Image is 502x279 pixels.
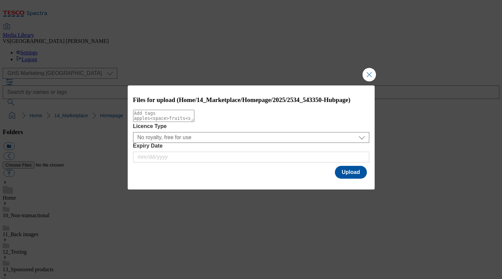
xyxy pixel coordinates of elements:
[133,123,369,129] label: Licence Type
[133,143,369,149] label: Expiry Date
[335,166,367,179] button: Upload
[128,85,375,190] div: Modal
[133,96,369,104] h3: Files for upload (Home/14_Marketplace/Homepage/2025/2534_543350-Hubpage)
[363,68,376,81] button: Close Modal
